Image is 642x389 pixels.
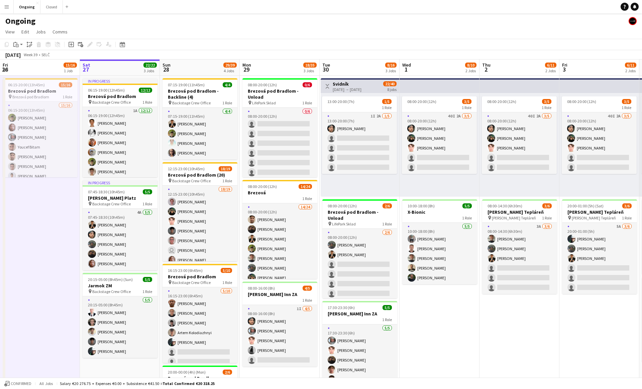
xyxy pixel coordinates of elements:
[21,29,29,35] span: Edit
[545,63,556,68] span: 6/11
[83,180,157,185] div: In progress
[3,102,78,270] app-card-role: 15/1606:15-20:00 (13h45m)[PERSON_NAME][PERSON_NAME][PERSON_NAME]Youcef Bitam[PERSON_NAME][PERSON_...
[3,27,17,36] a: View
[622,215,632,220] span: 1 Role
[385,63,397,68] span: 8/16
[92,289,131,294] span: Backstage Crew Office
[88,189,125,194] span: 07:45-18:30 (10h45m)
[303,63,317,68] span: 18/35
[567,203,604,208] span: 20:00-01:00 (5h) (Sat)
[142,100,152,105] span: 1 Role
[383,305,392,310] span: 5/5
[562,96,637,174] div: 08:00-20:00 (12h)3/51 Role40I2A3/508:00-20:00 (12h)[PERSON_NAME][PERSON_NAME][PERSON_NAME]
[482,112,557,174] app-card-role: 40I2A3/508:00-20:00 (12h)[PERSON_NAME][PERSON_NAME][PERSON_NAME]
[64,68,77,73] div: 1 Job
[481,66,491,73] span: 2
[50,27,70,36] a: Comms
[567,99,596,104] span: 08:00-20:00 (12h)
[322,324,397,386] app-card-role: 5/517:30-23:30 (6h)[PERSON_NAME][PERSON_NAME][PERSON_NAME][PERSON_NAME][PERSON_NAME]
[143,189,152,194] span: 5/5
[168,82,205,87] span: 07:15-19:00 (11h45m)
[19,27,32,36] a: Edit
[402,209,477,215] h3: X-Bionic
[222,178,232,183] span: 1 Role
[302,298,312,303] span: 1 Role
[333,87,361,92] div: [DATE] → [DATE]
[408,203,435,208] span: 10:00-18:00 (8h)
[572,215,616,220] span: [PERSON_NAME] Tepláreň
[252,100,276,105] span: LifePark Sklad
[562,223,637,294] app-card-role: 5A3/620:00-01:00 (5h)[PERSON_NAME][PERSON_NAME][PERSON_NAME]
[223,82,232,87] span: 4/4
[562,199,637,294] app-job-card: 20:00-01:00 (5h) (Sat)3/6[PERSON_NAME] Tepláreň [PERSON_NAME] Tepláreň1 Role5A3/620:00-01:00 (5h)...
[248,82,277,87] span: 08:00-20:00 (12h)
[241,66,251,73] span: 29
[462,105,471,110] span: 1 Role
[625,68,636,73] div: 2 Jobs
[488,203,522,208] span: 08:00-14:30 (6h30m)
[322,199,397,298] div: 08:00-20:00 (12h)2/6Brezová pod Bradlom - Unload LifePark Sklad1 Role2/608:00-20:00 (12h)[PERSON_...
[223,370,232,375] span: 2/6
[83,273,157,358] app-job-card: 20:15-05:00 (8h45m) (Sun)5/5Jarmok ZM Backstage Crew Office1 Role5/520:15-05:00 (8h45m)[PERSON_NA...
[462,203,472,208] span: 5/5
[322,311,397,317] h3: [PERSON_NAME] Inn ZA
[163,264,237,363] div: 16:15-23:00 (6h45m)5/10Brezová pod Bradlom Backstage Crew Office1 Role5/1016:15-23:00 (6h45m)[PER...
[303,286,312,291] span: 4/5
[462,215,472,220] span: 1 Role
[386,68,396,73] div: 3 Jobs
[143,63,157,68] span: 22/22
[322,112,397,174] app-card-role: 1I2A1/513:00-20:00 (7h)[PERSON_NAME]
[163,88,237,100] h3: Brezová pod Bradlom - Backline (4)
[321,66,330,73] span: 30
[299,184,312,189] span: 14/24
[402,223,477,284] app-card-role: 5/510:00-18:00 (8h)[PERSON_NAME][PERSON_NAME][PERSON_NAME][PERSON_NAME][PERSON_NAME]
[38,381,54,386] span: All jobs
[407,99,436,104] span: 08:00-20:00 (12h)
[328,203,357,208] span: 08:00-20:00 (12h)
[625,63,636,68] span: 6/11
[304,68,316,73] div: 3 Jobs
[83,107,157,236] app-card-role: 1A12/1206:15-19:00 (12h45m)[PERSON_NAME][PERSON_NAME][PERSON_NAME][PERSON_NAME][PERSON_NAME][PERS...
[382,317,392,322] span: 1 Role
[60,381,215,386] div: Salary €20 276.75 + Expenses €0.00 + Subsistence €41.50 =
[242,282,317,367] app-job-card: 08:00-16:00 (8h)4/5[PERSON_NAME] Inn ZA1 Role1I4/508:00-16:00 (8h)[PERSON_NAME][PERSON_NAME][PERS...
[482,62,491,68] span: Thu
[482,96,557,174] app-job-card: 08:00-20:00 (12h)3/51 Role40I2A3/508:00-20:00 (12h)[PERSON_NAME][PERSON_NAME][PERSON_NAME]
[3,88,78,94] h3: Brezová pod Bradlom
[242,190,317,196] h3: Brezová
[168,370,206,375] span: 20:00-00:00 (4h) (Mon)
[322,229,397,300] app-card-role: 2/608:00-20:00 (12h)[PERSON_NAME][PERSON_NAME]
[328,305,355,310] span: 17:30-23:30 (6h)
[163,375,237,387] h3: Brezová pod Bradlom - Unload
[387,86,397,92] div: 8 jobs
[83,283,157,289] h3: Jarmok ZM
[59,82,72,87] span: 15/16
[41,52,50,57] div: SELČ
[88,277,133,282] span: 20:15-05:00 (8h45m) (Sun)
[163,381,215,386] span: Total Confirmed €20 318.25
[3,380,32,387] button: Confirmed
[83,78,157,177] app-job-card: In progress06:15-19:00 (12h45m)12/12Brezová pod Bradlom Backstage Crew Office1 Role1A12/1206:15-1...
[562,209,637,215] h3: [PERSON_NAME] Tepláreň
[303,82,312,87] span: 0/6
[168,268,203,273] span: 16:15-23:00 (6h45m)
[561,66,567,73] span: 3
[5,29,15,35] span: View
[3,62,8,68] span: Fri
[142,289,152,294] span: 1 Role
[142,201,152,206] span: 1 Role
[402,96,477,174] div: 08:00-20:00 (12h)3/51 Role40I2A3/508:00-20:00 (12h)[PERSON_NAME][PERSON_NAME][PERSON_NAME]
[487,99,516,104] span: 08:00-20:00 (12h)
[465,63,476,68] span: 8/10
[545,68,556,73] div: 2 Jobs
[562,112,637,174] app-card-role: 40I2A3/508:00-20:00 (12h)[PERSON_NAME][PERSON_NAME][PERSON_NAME]
[629,17,637,25] app-user-avatar: Crew Manager
[22,52,39,57] span: Week 39
[482,199,557,294] app-job-card: 08:00-14:30 (6h30m)3/6[PERSON_NAME] Tepláreň [PERSON_NAME] Tepláreň1 Role3A3/608:00-14:30 (6h30m)...
[83,180,157,270] app-job-card: In progress07:45-18:30 (10h45m)5/5[PERSON_NAME] Platz Backstage Crew Office1 Role4A5/507:45-18:30...
[622,203,632,208] span: 3/6
[382,105,392,110] span: 1 Role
